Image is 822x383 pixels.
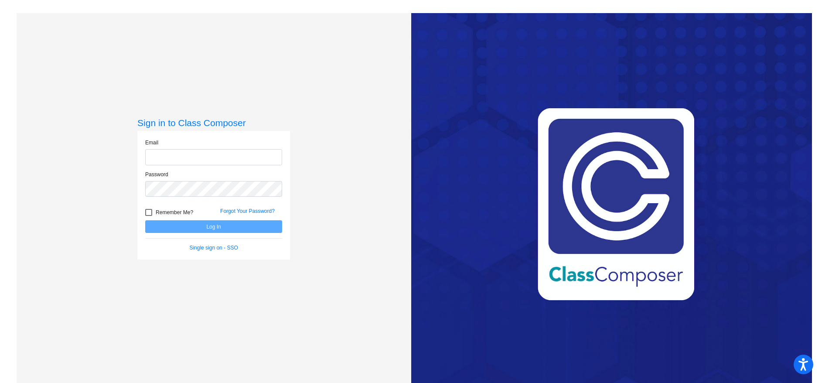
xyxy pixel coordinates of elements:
a: Forgot Your Password? [220,208,275,214]
a: Single sign on - SSO [189,245,238,251]
span: Remember Me? [156,207,193,218]
button: Log In [145,220,282,233]
label: Password [145,171,168,178]
label: Email [145,139,158,147]
h3: Sign in to Class Composer [137,117,290,128]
